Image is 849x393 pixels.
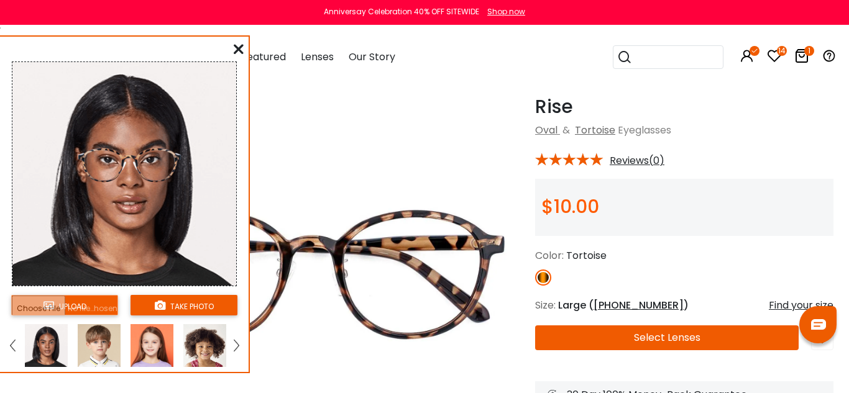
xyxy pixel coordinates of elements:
img: tryonModel1.png [25,324,68,367]
span: Tortoise [566,248,607,263]
span: Lenses [301,50,334,64]
button: take photo [131,295,237,315]
div: Anniversay Celebration 40% OFF SITEWIDE [324,6,479,17]
a: Shop now [481,6,525,17]
span: Large ( ) [558,298,689,312]
img: original.png [73,137,186,194]
span: $10.00 [541,193,599,220]
h1: Rise [535,96,833,118]
div: Shop now [487,6,525,17]
img: tryonModel4.png [183,324,226,367]
div: Find your size [769,298,833,313]
a: Oval [535,123,558,137]
a: 1 [794,51,809,65]
button: upload [11,295,118,315]
span: Reviews(0) [610,155,664,166]
img: tryonModel9.png [78,324,121,367]
img: chat [811,319,826,330]
span: Featured [241,50,286,64]
span: [PHONE_NUMBER] [594,298,684,312]
img: right.png [234,340,239,351]
span: Color: [535,248,564,263]
span: Our Story [349,50,395,64]
span: Size: [535,298,556,312]
i: 1 [804,46,814,56]
img: tryonModel6.png [131,324,173,367]
button: Select Lenses [535,325,799,350]
span: Eyeglasses [618,123,671,137]
img: left.png [10,340,15,351]
a: 14 [767,51,782,65]
i: 14 [777,46,787,56]
img: tryonModel1.png [12,62,236,286]
span: & [560,123,572,137]
a: Tortoise [575,123,615,137]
